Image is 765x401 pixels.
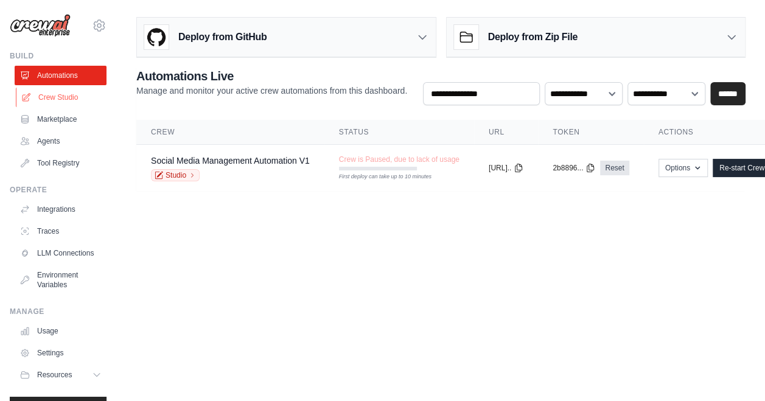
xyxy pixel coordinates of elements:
h3: Deploy from GitHub [178,30,267,44]
a: Reset [600,161,629,175]
span: Resources [37,370,72,380]
a: Usage [15,321,107,341]
th: URL [474,120,538,145]
a: Automations [15,66,107,85]
a: Marketplace [15,110,107,129]
div: Operate [10,185,107,195]
div: Build [10,51,107,61]
a: Environment Variables [15,265,107,295]
button: 2b8896... [553,163,595,173]
h2: Automations Live [136,68,407,85]
img: Logo [10,14,71,37]
div: First deploy can take up to 10 minutes [339,173,417,181]
a: Studio [151,169,200,181]
th: Crew [136,120,324,145]
span: Crew is Paused, due to lack of usage [339,155,459,164]
img: GitHub Logo [144,25,169,49]
a: Tool Registry [15,153,107,173]
iframe: Chat Widget [704,343,765,401]
div: Manage [10,307,107,316]
p: Manage and monitor your active crew automations from this dashboard. [136,85,407,97]
button: Options [658,159,708,177]
a: Social Media Management Automation V1 [151,156,310,166]
th: Status [324,120,474,145]
a: LLM Connections [15,243,107,263]
a: Settings [15,343,107,363]
h3: Deploy from Zip File [488,30,578,44]
button: Resources [15,365,107,385]
th: Token [538,120,643,145]
a: Crew Studio [16,88,108,107]
a: Integrations [15,200,107,219]
a: Agents [15,131,107,151]
a: Traces [15,221,107,241]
